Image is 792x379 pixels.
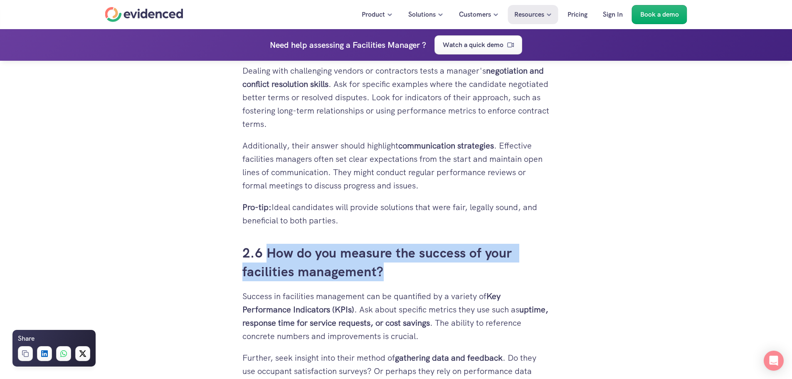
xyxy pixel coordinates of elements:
[395,352,503,363] strong: gathering data and feedback
[18,333,35,344] h6: Share
[362,9,385,20] p: Product
[597,5,629,24] a: Sign In
[242,304,550,328] strong: uptime, response time for service requests, or cost savings
[514,9,544,20] p: Resources
[632,5,687,24] a: Book a demo
[105,7,183,22] a: Home
[242,244,550,281] h3: 2.6 How do you measure the success of your facilities management?
[422,38,426,52] h4: ?
[242,201,550,227] p: Ideal candidates will provide solutions that were fair, legally sound, and beneficial to both par...
[603,9,623,20] p: Sign In
[408,9,436,20] p: Solutions
[270,38,344,52] p: Need help assessing
[567,9,587,20] p: Pricing
[434,35,522,54] a: Watch a quick demo
[242,202,271,213] strong: Pro-tip:
[398,140,494,151] strong: communication strategies
[242,139,550,192] p: Additionally, their answer should highlight . Effective facilities managers often set clear expec...
[561,5,594,24] a: Pricing
[443,40,503,50] p: Watch a quick demo
[242,290,550,343] p: Success in facilities management can be quantified by a variety of . Ask about specific metrics t...
[764,351,784,371] div: Open Intercom Messenger
[242,64,550,131] p: Dealing with challenging vendors or contractors tests a manager's . Ask for specific examples whe...
[640,9,679,20] p: Book a demo
[346,38,420,52] h4: a Facilities Manager
[459,9,491,20] p: Customers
